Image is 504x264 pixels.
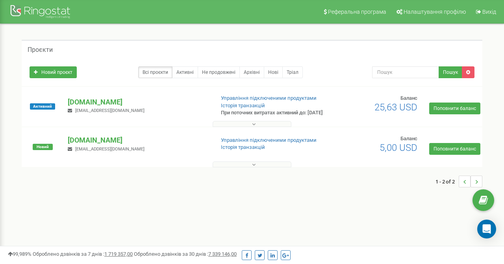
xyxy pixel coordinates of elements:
[477,220,496,238] div: Open Intercom Messenger
[134,251,237,257] span: Оброблено дзвінків за 30 днів :
[33,251,133,257] span: Оброблено дзвінків за 7 днів :
[68,97,208,107] p: [DOMAIN_NAME]
[208,251,237,257] u: 7 339 146,00
[172,66,198,78] a: Активні
[68,135,208,145] p: [DOMAIN_NAME]
[435,176,459,187] span: 1 - 2 of 2
[439,66,462,78] button: Пошук
[221,137,317,143] a: Управління підключеними продуктами
[198,66,240,78] a: Не продовжені
[221,109,323,117] p: При поточних витратах активний до: [DATE]
[429,103,480,114] a: Поповнити баланс
[400,136,417,141] span: Баланс
[400,95,417,101] span: Баланс
[404,9,466,15] span: Налаштування профілю
[221,103,265,108] a: Історія транзакцій
[30,66,77,78] a: Новий проєкт
[75,108,145,113] span: [EMAIL_ADDRESS][DOMAIN_NAME]
[282,66,303,78] a: Тріал
[482,9,496,15] span: Вихід
[374,102,417,113] span: 25,63 USD
[30,103,55,110] span: Активний
[75,147,145,152] span: [EMAIL_ADDRESS][DOMAIN_NAME]
[33,144,53,150] span: Новий
[221,144,265,150] a: Історія транзакцій
[328,9,386,15] span: Реферальна програма
[380,142,417,153] span: 5,00 USD
[372,66,439,78] input: Пошук
[264,66,283,78] a: Нові
[104,251,133,257] u: 1 719 357,00
[435,168,482,195] nav: ...
[8,251,31,257] span: 99,989%
[221,95,317,101] a: Управління підключеними продуктами
[429,143,480,155] a: Поповнити баланс
[28,46,53,53] h5: Проєкти
[239,66,264,78] a: Архівні
[138,66,172,78] a: Всі проєкти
